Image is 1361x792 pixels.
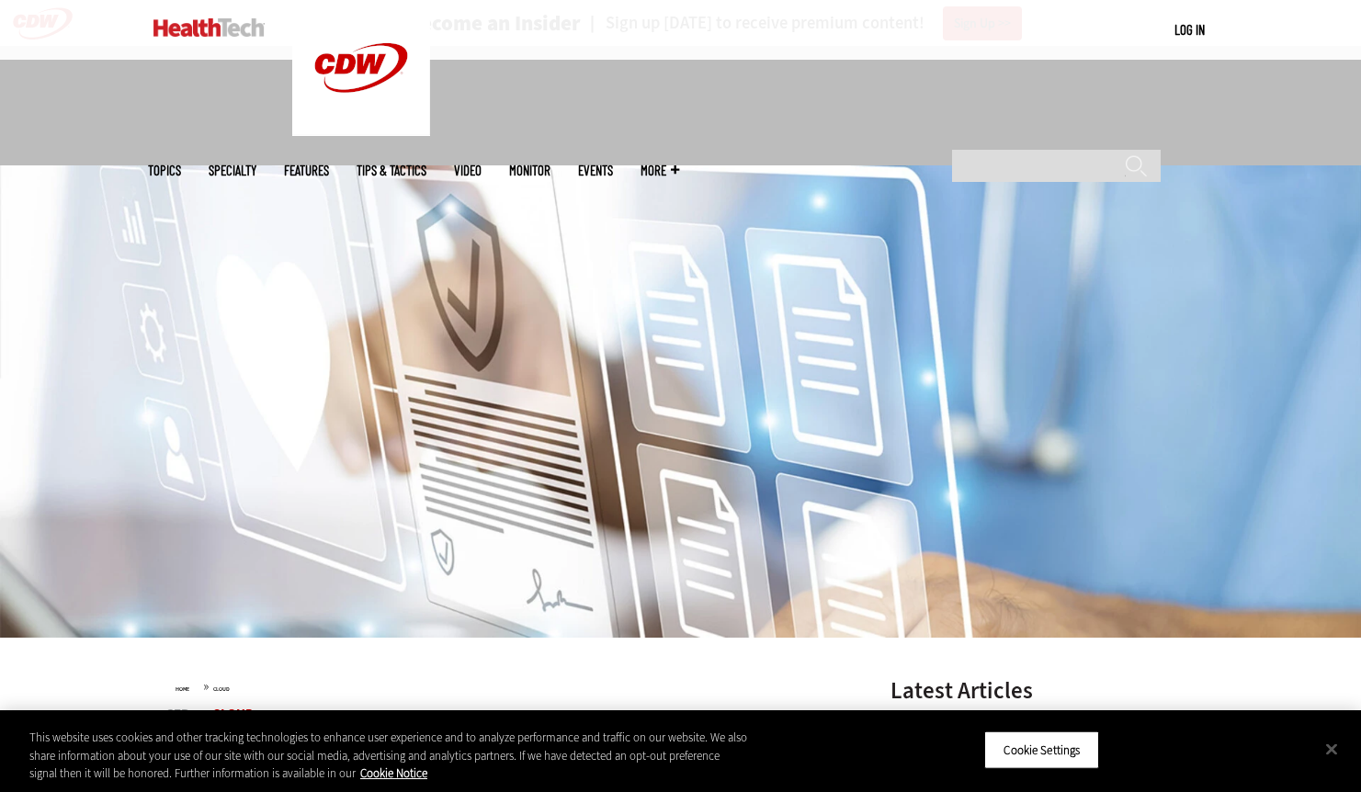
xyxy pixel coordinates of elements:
[641,164,679,177] span: More
[360,765,427,781] a: More information about your privacy
[1174,21,1205,38] a: Log in
[578,164,613,177] a: Events
[153,18,265,37] img: Home
[148,164,181,177] span: Topics
[213,685,230,693] a: Cloud
[1311,729,1352,769] button: Close
[166,707,189,721] span: Sep
[1174,20,1205,40] div: User menu
[454,164,482,177] a: Video
[212,705,255,723] a: Cloud
[176,679,843,694] div: »
[29,729,749,783] div: This website uses cookies and other tracking technologies to enhance user experience and to analy...
[984,730,1099,769] button: Cookie Settings
[357,164,426,177] a: Tips & Tactics
[284,164,329,177] a: Features
[509,164,550,177] a: MonITor
[292,121,430,141] a: CDW
[176,685,189,693] a: Home
[209,164,256,177] span: Specialty
[890,679,1166,702] h3: Latest Articles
